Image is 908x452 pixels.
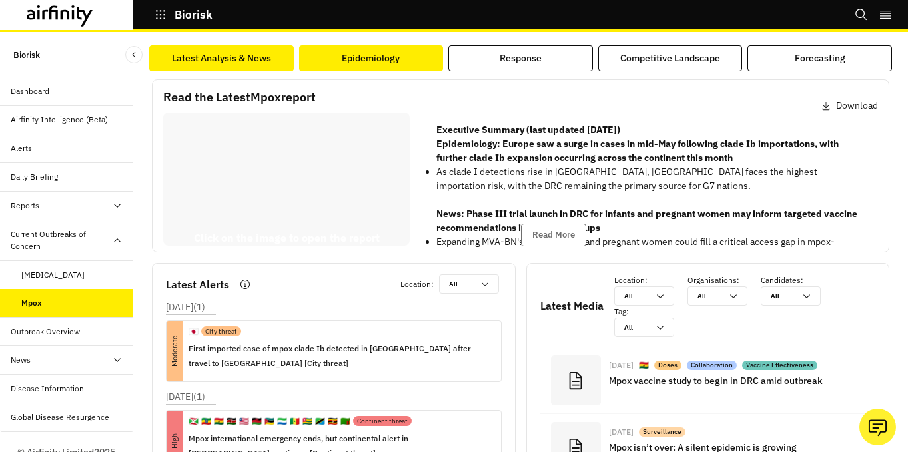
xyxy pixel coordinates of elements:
div: Forecasting [795,51,845,65]
div: Daily Briefing [11,171,58,183]
button: Biorisk [155,3,213,26]
div: Response [500,51,542,65]
p: Download [836,99,878,113]
div: Mpox [21,297,42,309]
p: First imported case of mpox clade Ib detected in [GEOGRAPHIC_DATA] after travel to [GEOGRAPHIC_DA... [189,341,490,371]
p: As clade I detections rise in [GEOGRAPHIC_DATA], [GEOGRAPHIC_DATA] faces the highest importation ... [436,165,867,193]
p: Location : [614,274,687,286]
p: 🇹🇬 [302,415,312,427]
strong: Epidemiology: Europe saw a surge in cases in mid-May following clade Ib importations, with furthe... [436,138,839,164]
div: Dashboard [11,85,49,97]
button: Read More [521,224,586,246]
p: Biorisk [13,43,40,67]
button: Close Sidebar [125,46,143,63]
p: [DATE] ( 1 ) [166,390,205,404]
p: City threat [205,326,237,336]
p: Surveillance [643,427,681,437]
div: Current Outbreaks of Concern [11,228,112,252]
p: 🇿🇲 [340,415,350,427]
p: Continent threat [357,416,408,426]
div: Airfinity Intelligence (Beta) [11,114,108,126]
div: Epidemiology [342,51,400,65]
p: Location : [400,278,434,290]
div: Reports [11,200,39,212]
p: 🇯🇵 [189,326,199,338]
p: Organisations : [687,274,761,286]
p: 🇸🇱 [277,415,287,427]
div: Alerts [11,142,32,154]
a: [DATE]🇬🇭DosesCollaborationVaccine EffectivenessMpox vaccine study to begin in DRC amid outbreak [540,347,876,414]
div: [DATE] [609,428,634,436]
p: Candidates : [761,274,834,286]
p: 🇸🇳 [290,415,300,427]
div: [MEDICAL_DATA] [21,269,85,281]
strong: ) [617,124,620,136]
p: Latest Media [540,298,604,314]
div: Global Disease Resurgence [11,411,109,423]
div: Outbreak Overview [11,326,80,338]
p: Doses [658,361,678,370]
div: Competitive Landscape [620,51,720,65]
p: Moderate [145,343,205,359]
p: Vaccine Effectiveness [746,361,813,370]
p: 🇬🇭 [214,415,224,427]
p: 🇰🇪 [227,415,236,427]
strong: Executive Summary (last updated [DATE] [436,124,617,136]
p: 🇺🇬 [328,415,338,427]
p: 🇬🇭 [639,360,649,371]
div: Disease Information [11,383,84,395]
p: 🇧🇮 [189,415,199,427]
p: 🇲🇼 [252,415,262,427]
button: Ask our analysts [859,409,896,445]
p: [DATE] ( 1 ) [166,300,205,314]
p: Biorisk [175,9,213,21]
p: 🇹🇿 [315,415,325,427]
p: Tag : [614,306,687,318]
p: Mpox vaccine study to begin in DRC amid outbreak [609,375,865,386]
div: [DATE] [609,361,634,369]
p: High [145,433,205,449]
strong: News: Phase III trial launch in DRC for infants and pregnant women may inform targeted vaccine re... [436,208,857,234]
p: 🇲🇿 [264,415,274,427]
p: 🇱🇷 [239,415,249,427]
p: Read the Latest Mpox report [163,88,316,106]
div: Latest Analysis & News [172,51,271,65]
p: Expanding MVA-BN's use to infants and pregnant women could fill a critical access gap in mpox-[ME... [436,235,867,263]
p: Click on the image to open the report [163,230,410,246]
p: 🇪🇹 [201,415,211,427]
p: Collaboration [691,361,733,370]
p: Latest Alerts [166,276,229,292]
div: News [11,354,31,366]
button: Search [855,3,868,26]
